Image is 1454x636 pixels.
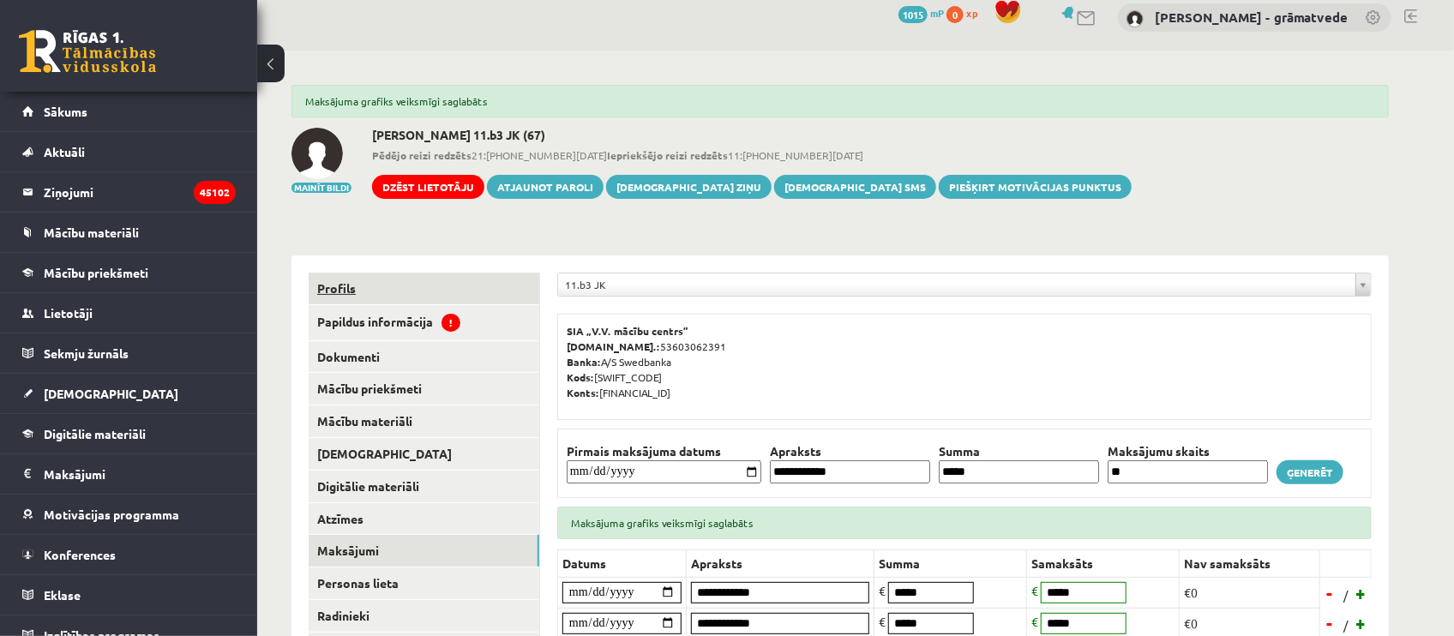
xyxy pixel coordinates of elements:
a: Sekmju žurnāls [22,333,236,373]
td: €0 [1180,577,1320,608]
a: Konferences [22,535,236,574]
span: 0 [946,6,964,23]
a: Papildus informācija! [309,305,539,340]
span: / [1342,616,1350,634]
th: Samaksāts [1027,549,1180,577]
a: Atjaunot paroli [487,175,604,199]
span: Eklase [44,587,81,603]
th: Pirmais maksājuma datums [562,442,766,460]
a: Profils [309,273,539,304]
span: Mācību priekšmeti [44,265,148,280]
b: [DOMAIN_NAME].: [567,339,660,353]
th: Apraksts [766,442,934,460]
b: Pēdējo reizi redzēts [372,148,472,162]
img: Anna Ksenija Sandberga [291,128,343,179]
span: 21:[PHONE_NUMBER][DATE] 11:[PHONE_NUMBER][DATE] [372,147,1132,163]
a: Eklase [22,575,236,615]
a: 11.b3 JK [558,273,1371,296]
span: xp [966,6,977,20]
span: € [1031,614,1038,629]
a: Maksājumi [309,535,539,567]
a: [DEMOGRAPHIC_DATA] SMS [774,175,936,199]
th: Maksājumu skaits [1103,442,1272,460]
a: [DEMOGRAPHIC_DATA] [22,374,236,413]
th: Summa [874,549,1027,577]
legend: Ziņojumi [44,172,236,212]
a: Rīgas 1. Tālmācības vidusskola [19,30,156,73]
a: - [1322,580,1339,606]
th: Nav samaksāts [1180,549,1320,577]
a: Maksājumi [22,454,236,494]
span: Konferences [44,547,116,562]
a: [DEMOGRAPHIC_DATA] ziņu [606,175,772,199]
th: Datums [558,549,687,577]
a: Mācību priekšmeti [22,253,236,292]
span: Sākums [44,104,87,119]
span: Sekmju žurnāls [44,345,129,361]
span: 1015 [898,6,928,23]
a: Lietotāji [22,293,236,333]
th: Apraksts [687,549,874,577]
legend: Maksājumi [44,454,236,494]
a: + [1353,610,1370,636]
th: Summa [934,442,1103,460]
div: Maksājuma grafiks veiksmīgi saglabāts [291,85,1389,117]
a: [DEMOGRAPHIC_DATA] [309,438,539,470]
span: Lietotāji [44,305,93,321]
span: Motivācijas programma [44,507,179,522]
a: Mācību materiāli [22,213,236,252]
span: € [879,614,886,629]
b: Banka: [567,355,601,369]
a: Ziņojumi45102 [22,172,236,212]
a: Piešķirt motivācijas punktus [939,175,1132,199]
span: 11.b3 JK [565,273,1349,296]
b: SIA „V.V. mācību centrs” [567,324,689,338]
a: Motivācijas programma [22,495,236,534]
span: Digitālie materiāli [44,426,146,441]
span: € [879,583,886,598]
a: Aktuāli [22,132,236,171]
a: Sākums [22,92,236,131]
a: - [1322,610,1339,636]
a: Mācību materiāli [309,405,539,437]
img: Antra Sondore - grāmatvede [1127,10,1144,27]
a: Dokumenti [309,341,539,373]
a: 1015 mP [898,6,944,20]
a: Radinieki [309,600,539,632]
b: Konts: [567,386,599,399]
a: + [1353,580,1370,606]
i: 45102 [194,181,236,204]
a: Personas lieta [309,567,539,599]
span: mP [930,6,944,20]
a: Digitālie materiāli [309,471,539,502]
p: 53603062391 A/S Swedbanka [SWIFT_CODE] [FINANCIAL_ID] [567,323,1362,400]
b: Kods: [567,370,594,384]
span: € [1031,583,1038,598]
button: Mainīt bildi [291,183,351,193]
a: Digitālie materiāli [22,414,236,453]
span: [DEMOGRAPHIC_DATA] [44,386,178,401]
a: Mācību priekšmeti [309,373,539,405]
a: Dzēst lietotāju [372,175,484,199]
span: / [1342,586,1350,604]
span: Aktuāli [44,144,85,159]
a: [PERSON_NAME] - grāmatvede [1155,9,1348,26]
h2: [PERSON_NAME] 11.b3 JK (67) [372,128,1132,142]
a: Ģenerēt [1277,460,1343,484]
span: Mācību materiāli [44,225,139,240]
b: Iepriekšējo reizi redzēts [607,148,728,162]
div: Maksājuma grafiks veiksmīgi saglabāts [557,507,1372,539]
span: ! [442,314,460,332]
a: Atzīmes [309,503,539,535]
a: 0 xp [946,6,986,20]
